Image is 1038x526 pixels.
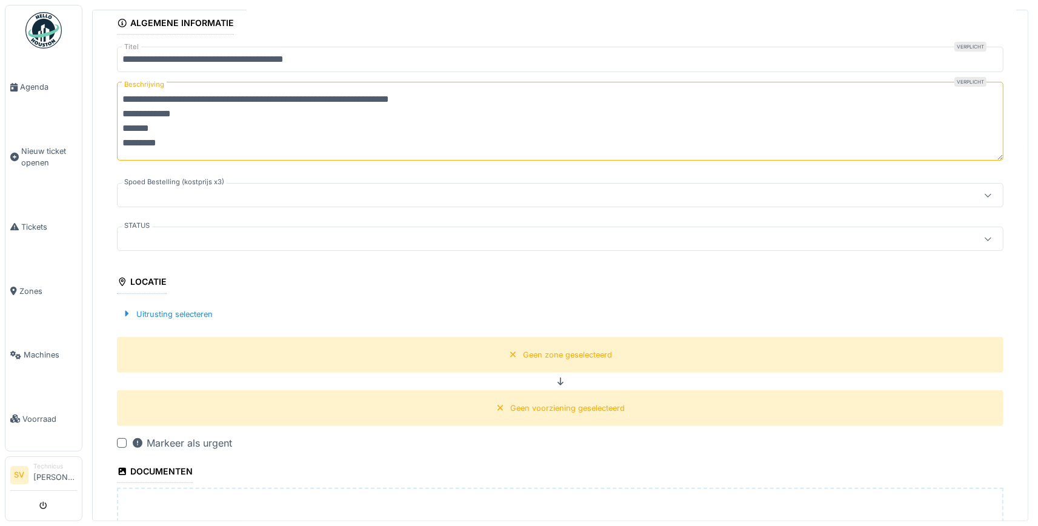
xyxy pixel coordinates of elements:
div: Technicus [33,462,77,471]
div: Markeer als urgent [131,436,232,450]
label: STATUS [122,221,152,231]
li: [PERSON_NAME] [33,462,77,488]
li: SV [10,466,28,484]
span: Agenda [20,81,77,93]
img: Badge_color-CXgf-gQk.svg [25,12,62,48]
span: Voorraad [22,413,77,425]
label: Titel [122,42,141,52]
a: Zones [5,259,82,323]
span: Zones [19,285,77,297]
label: Beschrijving [122,77,167,92]
label: Spoed Bestelling (kostprijs x3) [122,177,227,187]
div: Verplicht [954,77,986,87]
div: Locatie [117,273,167,293]
a: Voorraad [5,387,82,451]
div: Algemene informatie [117,14,234,35]
a: Tickets [5,195,82,259]
a: Machines [5,323,82,387]
div: Uitrusting selecteren [117,306,218,322]
a: Agenda [5,55,82,119]
a: SV Technicus[PERSON_NAME] [10,462,77,491]
div: Documenten [117,462,193,483]
span: Tickets [21,221,77,233]
span: Nieuw ticket openen [21,145,77,168]
a: Nieuw ticket openen [5,119,82,195]
div: Verplicht [954,42,986,52]
div: Geen voorziening geselecteerd [510,402,625,414]
span: Machines [24,349,77,361]
div: Geen zone geselecteerd [523,349,612,361]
